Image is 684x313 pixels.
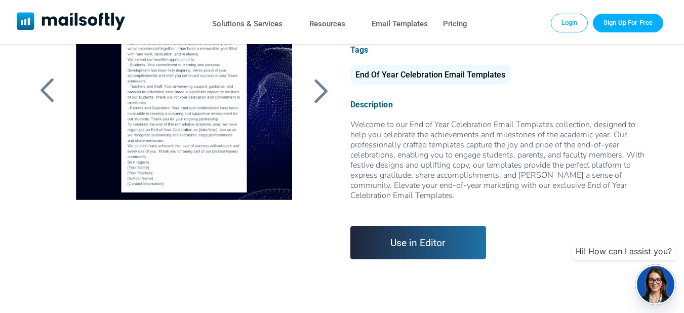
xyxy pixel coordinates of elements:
a: Solutions & Services [212,17,283,31]
a: Mailsoftly [17,12,126,32]
a: Email Templates [372,17,428,31]
div: Description [350,100,650,109]
a: End Of Year Celebration Email Templates [350,74,510,79]
span: Welcome to our End of Year Celebration Email Templates collection, designed to help you celebrate... [350,119,650,211]
a: Use in Editor [350,226,487,259]
a: Back [34,77,60,104]
a: Resources [309,17,345,31]
div: End Of Year Celebration Email Templates [350,65,510,85]
a: Login [551,14,588,32]
a: Trial [593,14,663,32]
div: Hi! How can I assist you? [572,242,676,260]
a: Pricing [443,17,467,31]
a: Back [308,77,334,104]
div: Tags [350,45,650,55]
